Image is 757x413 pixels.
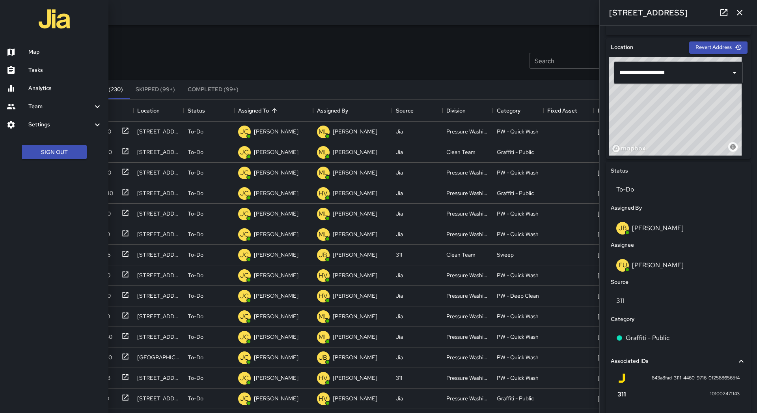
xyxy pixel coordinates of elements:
[28,66,102,75] h6: Tasks
[28,120,93,129] h6: Settings
[22,145,87,160] button: Sign Out
[28,48,102,56] h6: Map
[39,3,70,35] img: jia-logo
[28,102,93,111] h6: Team
[28,84,102,93] h6: Analytics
